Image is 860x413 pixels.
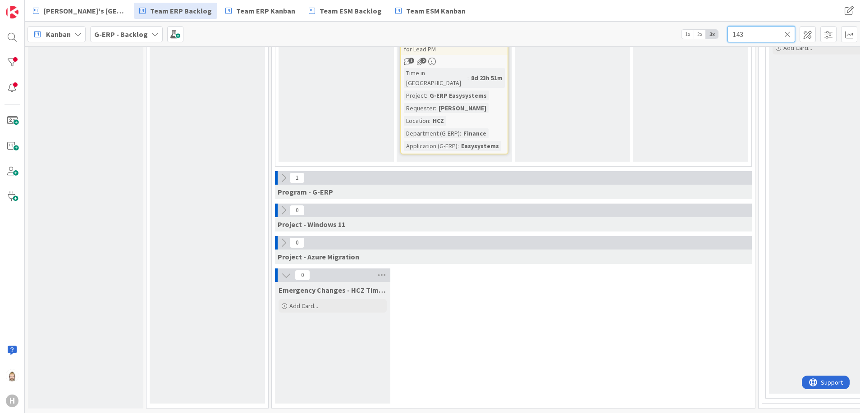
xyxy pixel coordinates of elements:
div: Application (G-ERP) [404,141,457,151]
div: H [6,395,18,407]
div: Location [404,116,429,126]
span: Team ESM Backlog [320,5,382,16]
span: 0 [289,237,305,248]
span: 1 [408,58,414,64]
input: Quick Filter... [727,26,795,42]
span: 0 [295,270,310,281]
span: Team ESM Kanban [406,5,466,16]
div: Requester [404,103,435,113]
span: Project - Windows 11 [278,220,345,229]
div: [PERSON_NAME] [436,103,489,113]
span: Support [19,1,41,12]
div: Time in [GEOGRAPHIC_DATA] [404,68,467,88]
span: [PERSON_NAME]'s [GEOGRAPHIC_DATA] [44,5,126,16]
div: Easysystems [459,141,501,151]
span: Emergency Changes - HCZ Time Registration [279,286,387,295]
a: Team ESM Backlog [303,3,387,19]
span: Program - G-ERP [278,187,333,196]
a: Team ERP Kanban [220,3,301,19]
span: 2x [694,30,706,39]
div: Department (G-ERP) [404,128,460,138]
a: [SS] ES CR - Additional Approval step for Lead PMTime in [GEOGRAPHIC_DATA]:8d 23h 51mProject:G-ER... [400,7,508,154]
span: 1 [289,172,305,183]
span: Add Card... [783,44,812,52]
a: Team ERP Backlog [134,3,217,19]
a: [PERSON_NAME]'s [GEOGRAPHIC_DATA] [27,3,131,19]
span: Team ERP Kanban [236,5,295,16]
span: : [426,91,427,100]
div: HCZ [430,116,446,126]
span: 1x [682,30,694,39]
div: 8d 23h 51m [469,73,505,83]
b: G-ERP - Backlog [94,30,148,39]
span: : [435,103,436,113]
span: : [429,116,430,126]
span: Project - Azure Migration [278,252,359,261]
span: 0 [289,205,305,216]
img: Rv [6,369,18,382]
span: : [467,73,469,83]
span: 2 [421,58,426,64]
span: : [460,128,461,138]
span: Team ERP Backlog [150,5,212,16]
span: Kanban [46,29,71,40]
div: G-ERP Easysystems [427,91,489,100]
img: Visit kanbanzone.com [6,6,18,18]
div: Finance [461,128,489,138]
span: : [457,141,459,151]
div: Project [404,91,426,100]
span: Add Card... [289,302,318,310]
a: Team ESM Kanban [390,3,471,19]
span: 3x [706,30,718,39]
